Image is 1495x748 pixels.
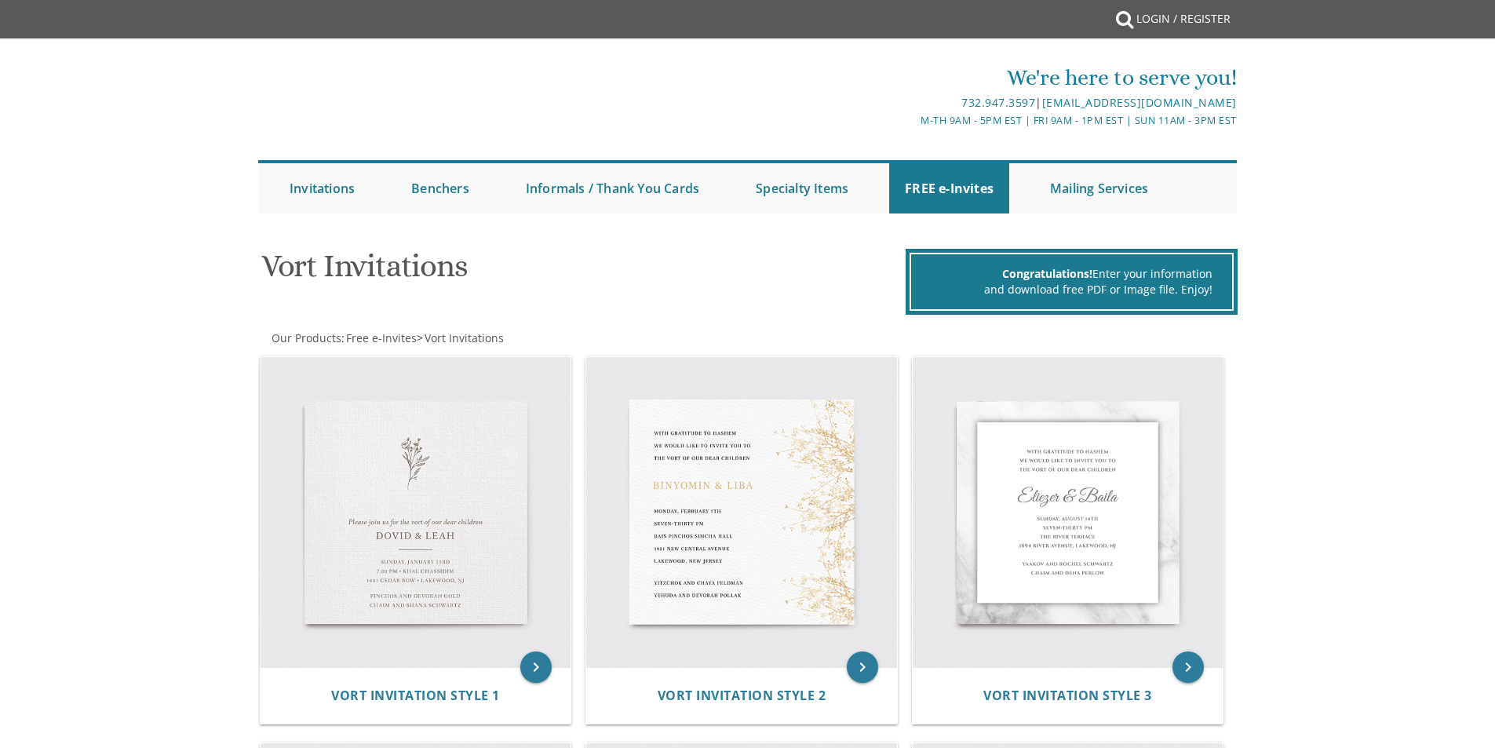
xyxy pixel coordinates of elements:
[585,62,1237,93] div: We're here to serve you!
[847,651,878,683] a: keyboard_arrow_right
[1172,651,1204,683] a: keyboard_arrow_right
[931,266,1212,282] div: Enter your information
[1002,266,1092,281] span: Congratulations!
[983,688,1152,703] a: Vort Invitation Style 3
[417,330,504,345] span: >
[585,93,1237,112] div: |
[1042,95,1237,110] a: [EMAIL_ADDRESS][DOMAIN_NAME]
[261,249,902,295] h1: Vort Invitations
[889,163,1009,213] a: FREE e-Invites
[585,112,1237,129] div: M-Th 9am - 5pm EST | Fri 9am - 1pm EST | Sun 11am - 3pm EST
[423,330,504,345] a: Vort Invitations
[510,163,715,213] a: Informals / Thank You Cards
[658,688,826,703] a: Vort Invitation Style 2
[983,687,1152,704] span: Vort Invitation Style 3
[346,330,417,345] span: Free e-Invites
[1034,163,1164,213] a: Mailing Services
[961,95,1035,110] a: 732.947.3597
[331,687,500,704] span: Vort Invitation Style 1
[425,330,504,345] span: Vort Invitations
[274,163,370,213] a: Invitations
[931,282,1212,297] div: and download free PDF or Image file. Enjoy!
[520,651,552,683] a: keyboard_arrow_right
[740,163,864,213] a: Specialty Items
[586,357,897,668] img: Vort Invitation Style 2
[331,688,500,703] a: Vort Invitation Style 1
[258,330,748,346] div: :
[658,687,826,704] span: Vort Invitation Style 2
[345,330,417,345] a: Free e-Invites
[396,163,485,213] a: Benchers
[913,357,1223,668] img: Vort Invitation Style 3
[261,357,571,668] img: Vort Invitation Style 1
[270,330,341,345] a: Our Products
